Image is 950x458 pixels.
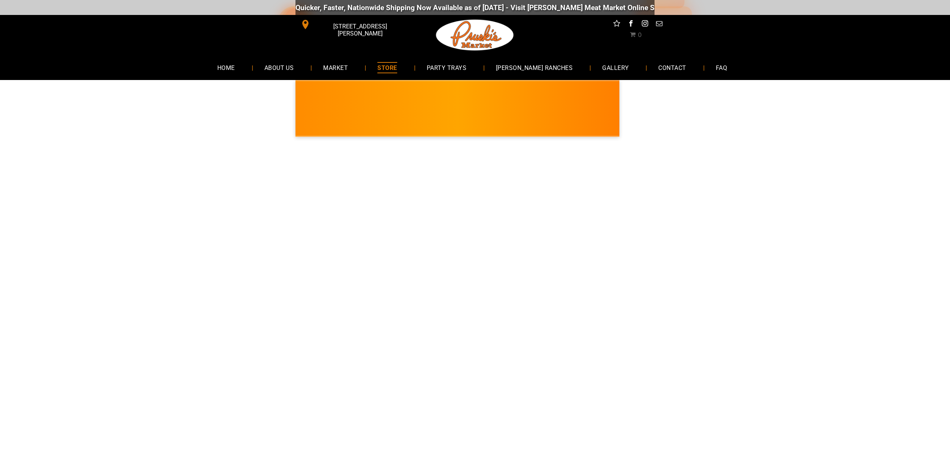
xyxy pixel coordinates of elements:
[638,31,641,39] span: 0
[612,19,622,30] a: Social network
[312,58,359,77] a: MARKET
[312,19,408,41] span: [STREET_ADDRESS][PERSON_NAME]
[615,114,762,126] span: [PERSON_NAME] MARKET
[626,19,636,30] a: facebook
[366,58,408,77] a: STORE
[647,58,697,77] a: CONTACT
[292,3,745,12] div: Quicker, Faster, Nationwide Shipping Now Available as of [DATE] - Visit [PERSON_NAME] Meat Market...
[640,19,650,30] a: instagram
[206,58,246,77] a: HOME
[253,58,305,77] a: ABOUT US
[416,58,478,77] a: PARTY TRAYS
[435,15,515,55] img: Pruski-s+Market+HQ+Logo2-1920w.png
[591,58,640,77] a: GALLERY
[295,19,410,30] a: [STREET_ADDRESS][PERSON_NAME]
[705,58,738,77] a: FAQ
[655,19,664,30] a: email
[485,58,584,77] a: [PERSON_NAME] RANCHES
